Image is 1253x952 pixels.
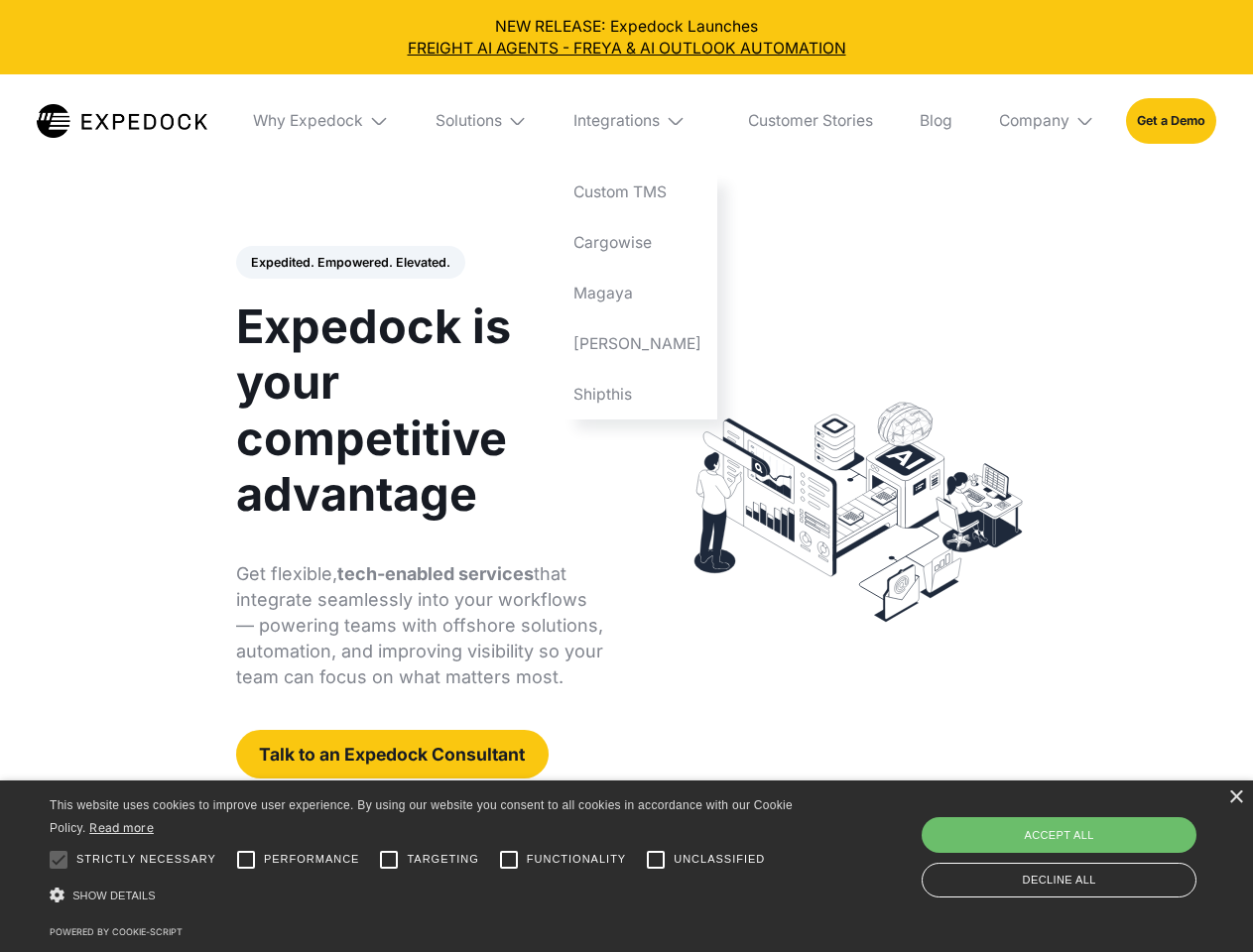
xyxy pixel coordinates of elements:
[16,16,1238,59] div: NEW RELEASE: Expedock Launches
[732,74,888,168] a: Customer Stories
[337,563,534,584] strong: tech-enabled services
[420,74,543,168] div: Solutions
[904,74,967,168] a: Blog
[559,74,717,168] div: Integrations
[573,111,660,131] div: Integrations
[253,111,363,131] div: Why Expedock
[436,111,502,131] div: Solutions
[264,851,360,868] span: Performance
[559,168,717,419] nav: Integrations
[238,74,405,168] div: Why Expedock
[16,38,1238,59] a: FREIGHT AI AGENTS - FREYA & AI OUTLOOK AUTOMATION
[559,168,717,218] a: Custom TMS
[1126,98,1216,143] a: Get a Demo
[983,74,1110,168] div: Company
[559,318,717,369] a: [PERSON_NAME]
[407,851,478,868] span: Targeting
[559,218,717,269] a: Cargowise
[236,561,604,690] p: Get flexible, that integrate seamlessly into your workflows — powering teams with offshore soluti...
[50,926,183,937] a: Powered by cookie-script
[559,268,717,318] a: Magaya
[527,851,626,868] span: Functionality
[559,369,717,419] a: Shipthis
[50,883,800,909] div: Show details
[50,798,793,835] span: This website uses cookies to improve user experience. By using our website you consent to all coo...
[76,851,216,868] span: Strictly necessary
[999,111,1069,131] div: Company
[236,730,549,778] a: Talk to an Expedock Consultant
[89,820,154,835] a: Read more
[72,890,156,901] span: Show details
[923,738,1253,952] iframe: Chat Widget
[674,851,765,868] span: Unclassified
[236,298,604,522] h1: Expedock is your competitive advantage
